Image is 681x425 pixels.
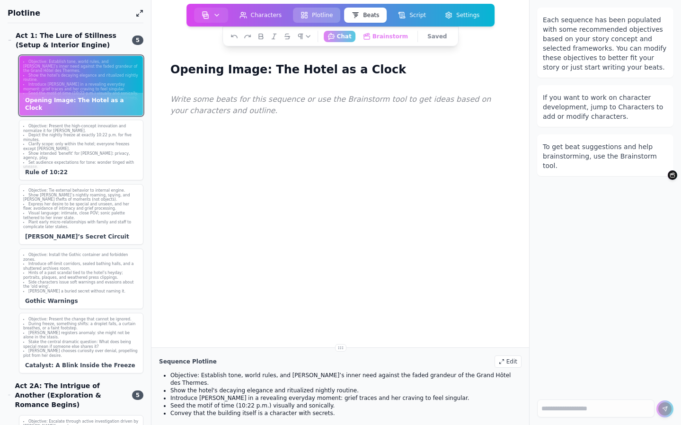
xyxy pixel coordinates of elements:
span: 5 [132,390,143,400]
div: Each sequence has been populated with some recommended objectives based on your story concept and... [543,15,668,72]
div: Opening Image: The Hotel as a Clock [19,93,143,115]
li: Introduce [PERSON_NAME] in a revealing everyday moment: grief traces and her craving to feel sing... [23,82,139,91]
div: Edit [495,355,522,368]
button: Beats [344,8,387,23]
h2: Sequence Plotline [159,358,217,365]
div: Gothic Warnings [19,293,143,309]
span: 5 [132,35,143,45]
li: Set audience expectations for tone: wonder tinged with unease. [23,160,139,169]
h1: Opening Image: The Hotel as a Clock [167,61,410,79]
button: Characters [232,8,290,23]
li: Stake the central dramatic question: What does being special mean if someone else shares it? [23,340,139,349]
h1: Plotline [8,8,132,19]
li: Side characters issue soft warnings and evasions about the 'old wing'. [23,280,139,289]
a: Settings [435,6,489,25]
li: Show intended 'benefit' for [PERSON_NAME]: privacy, agency, play. [23,151,139,160]
li: [PERSON_NAME] registers anomaly: she might not be alone in the stasis. [23,331,139,340]
a: Plotline [291,6,342,25]
li: Objective: Establish tone, world rules, and [PERSON_NAME]’s inner need against the faded grandeur... [170,372,522,387]
li: Clarify scope: only within the hotel; everyone freezes except [PERSON_NAME]. [23,142,139,151]
li: Show [PERSON_NAME]’s nightly roaming, spying, and [PERSON_NAME] thefts of moments (not objects). [23,193,139,202]
div: If you want to work on character development, jump to Characters to add or modify characters. [543,93,668,121]
a: Characters [230,6,292,25]
div: Catalyst: A Blink Inside the Freeze [19,358,143,373]
li: Plant early micro-relationships with family and staff to complicate later stakes. [23,220,139,229]
li: Objective: Establish tone, world rules, and [PERSON_NAME]’s inner need against the faded grandeur... [23,60,139,73]
div: Rule of 10:22 [19,165,143,180]
li: Objective: Tie external behavior to internal engine. [23,188,139,193]
li: Introduce [PERSON_NAME] in a revealing everyday moment: grief traces and her craving to feel sing... [170,394,522,402]
li: Visual language: intimate, close POV; sonic palette tethered to her inner state. [23,211,139,220]
li: Objective: Present the high-concept innovation and normalize it for [PERSON_NAME]. [23,124,139,133]
button: Script [390,8,433,23]
a: Script [389,6,435,25]
button: Plotline [293,8,340,23]
li: Convey that the building itself is a character with secrets. [170,409,522,417]
li: Hints of a past scandal tied to the hotel’s heyday; portraits, plaques, and weathered press clipp... [23,271,139,280]
li: Objective: Install the Gothic container and forbidden zones. [23,253,139,262]
li: [PERSON_NAME] chooses curiosity over denial, propelling plot from her desire. [23,349,139,358]
li: Introduce off-limit corridors, sealed bathing halls, and a shuttered archives room. [23,262,139,271]
li: Express her desire to be special and unseen, and her flaw: avoidance of intimacy and grief proces... [23,202,139,211]
li: Depict the nightly freeze at exactly 10:22 p.m. for five minutes. [23,133,139,142]
button: Chat [324,31,355,42]
button: Settings [437,8,487,23]
img: storyboard [202,11,209,19]
li: Seed the motif of time (10:22 p.m.) visually and sonically. [170,402,522,409]
li: Show the hotel's decaying elegance and ritualized nightly routine. [170,387,522,394]
a: Beats [342,6,389,25]
div: To get beat suggestions and help brainstorming, use the Brainstorm tool. [543,142,668,170]
div: Act 2A: The Intrigue of Another (Exploration & Romance Begins) [8,381,126,409]
button: Brainstorm [359,31,412,42]
div: Act 1: The Lure of Stillness (Setup & Interior Engine) [8,31,126,50]
li: During freeze, something shifts: a droplet falls, a curtain breathes, or a faint footstep. [23,322,139,331]
li: Objective: Present the change that cannot be ignored. [23,317,139,322]
div: [PERSON_NAME]’s Secret Circuit [19,229,143,244]
button: Brainstorm [668,170,677,180]
li: Show the hotel's decaying elegance and ritualized nightly routine. [23,73,139,82]
button: Saved [424,31,451,42]
li: [PERSON_NAME] a buried secret without naming it. [23,289,139,294]
li: Seed the motif of time (10:22 p.m.) visually and sonically. [23,91,139,96]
